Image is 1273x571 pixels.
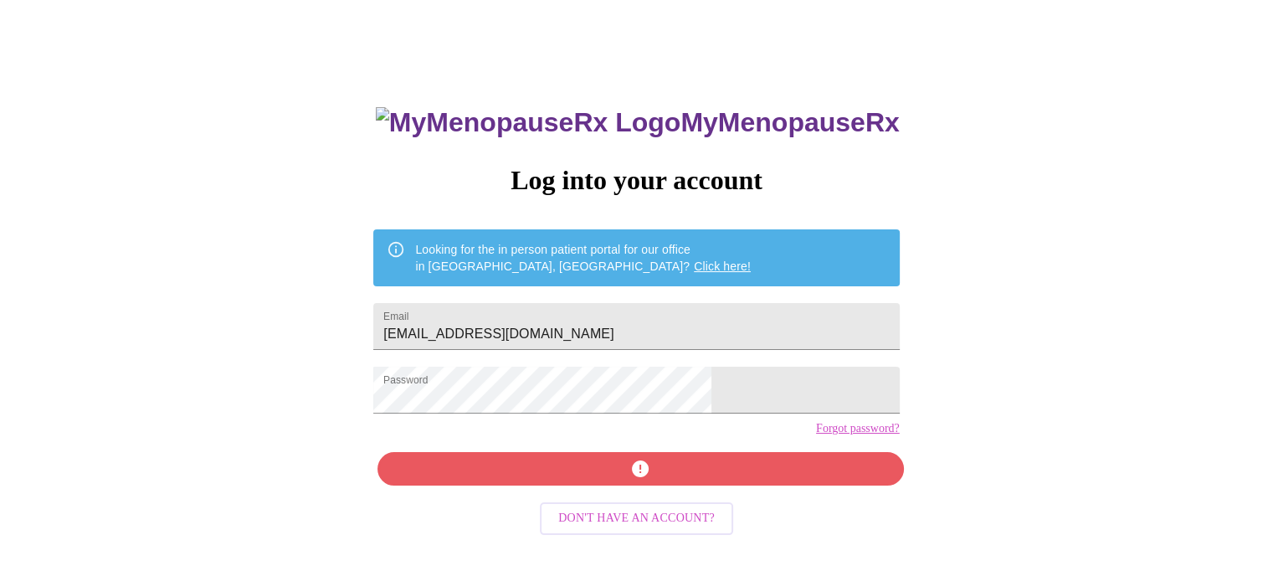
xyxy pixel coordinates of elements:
a: Forgot password? [816,422,900,435]
button: Don't have an account? [540,502,733,535]
img: MyMenopauseRx Logo [376,107,680,138]
div: Looking for the in person patient portal for our office in [GEOGRAPHIC_DATA], [GEOGRAPHIC_DATA]? [415,234,751,281]
a: Click here! [694,260,751,273]
h3: Log into your account [373,165,899,196]
h3: MyMenopauseRx [376,107,900,138]
a: Don't have an account? [536,510,737,524]
span: Don't have an account? [558,508,715,529]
